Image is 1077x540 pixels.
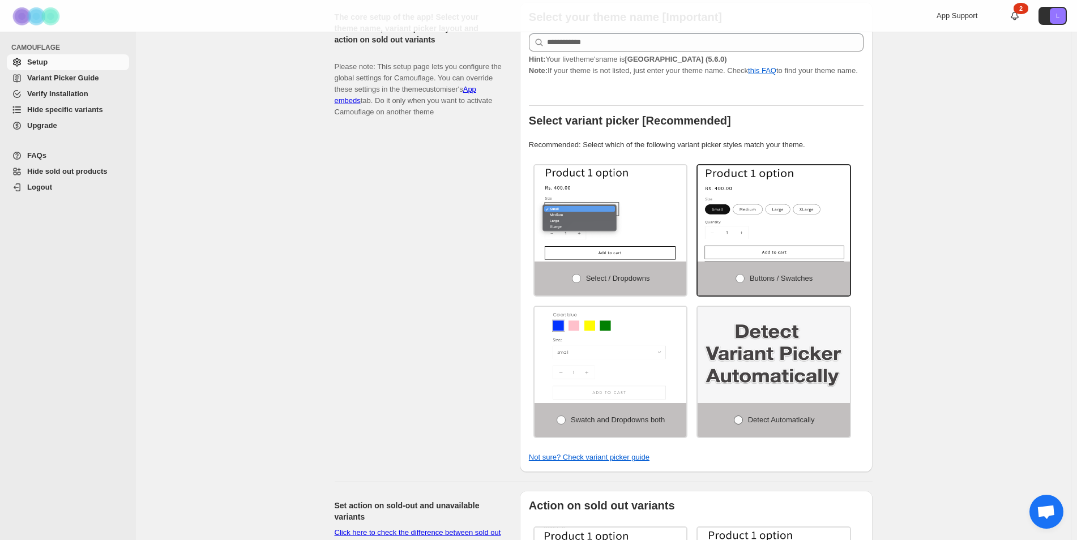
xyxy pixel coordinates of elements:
[625,55,726,63] strong: [GEOGRAPHIC_DATA] (5.6.0)
[27,74,99,82] span: Variant Picker Guide
[535,307,687,403] img: Swatch and Dropdowns both
[529,55,727,63] span: Your live theme's name is
[27,151,46,160] span: FAQs
[1038,7,1067,25] button: Avatar with initials L
[571,415,665,424] span: Swatch and Dropdowns both
[1050,8,1066,24] span: Avatar with initials L
[7,102,129,118] a: Hide specific variants
[529,499,675,512] b: Action on sold out variants
[27,183,52,191] span: Logout
[1056,12,1059,19] text: L
[748,66,776,75] a: this FAQ
[1009,10,1020,22] a: 2
[7,70,129,86] a: Variant Picker Guide
[529,139,864,151] p: Recommended: Select which of the following variant picker styles match your theme.
[27,167,108,175] span: Hide sold out products
[698,307,850,403] img: Detect Automatically
[335,50,502,118] p: Please note: This setup page lets you configure the global settings for Camouflage. You can overr...
[698,165,850,262] img: Buttons / Swatches
[7,164,129,179] a: Hide sold out products
[7,118,129,134] a: Upgrade
[9,1,66,32] img: Camouflage
[27,121,57,130] span: Upgrade
[535,165,687,262] img: Select / Dropdowns
[335,500,502,522] h2: Set action on sold-out and unavailable variants
[1014,3,1028,14] div: 2
[11,43,130,52] span: CAMOUFLAGE
[748,415,815,424] span: Detect Automatically
[529,66,548,75] strong: Note:
[7,179,129,195] a: Logout
[750,274,813,282] span: Buttons / Swatches
[529,55,546,63] strong: Hint:
[27,89,88,98] span: Verify Installation
[7,148,129,164] a: FAQs
[529,114,731,127] b: Select variant picker [Recommended]
[529,54,864,76] p: If your theme is not listed, just enter your theme name. Check to find your theme name.
[937,11,977,20] span: App Support
[529,453,649,461] a: Not sure? Check variant picker guide
[7,54,129,70] a: Setup
[27,105,103,114] span: Hide specific variants
[7,86,129,102] a: Verify Installation
[1029,495,1063,529] div: Chat öffnen
[586,274,650,282] span: Select / Dropdowns
[27,58,48,66] span: Setup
